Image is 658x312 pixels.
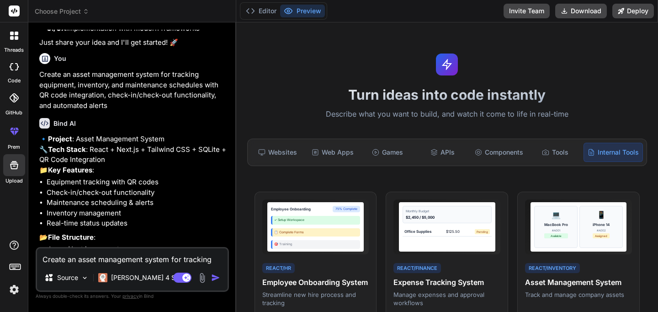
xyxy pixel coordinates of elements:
[406,215,488,220] div: $2,450 / $5,000
[197,273,207,283] img: attachment
[47,177,227,188] li: Equipment tracking with QR codes
[529,143,582,162] div: Tools
[404,229,431,234] div: Office Supplies
[612,4,654,18] button: Deploy
[39,70,227,111] p: Create an asset management system for tracking equipment, inventory, and maintenance schedules wi...
[242,5,280,17] button: Editor
[544,233,568,238] div: Available
[36,292,229,301] p: Always double-check its answers. Your in Bind
[504,4,550,18] button: Invite Team
[98,273,107,282] img: Claude 4 Sonnet
[48,145,86,154] strong: Tech Stack
[54,54,66,63] h6: You
[361,143,414,162] div: Games
[47,246,63,254] code: /app
[47,244,227,256] li: - Next.js app router pages
[593,228,610,232] div: #A002
[8,77,21,85] label: code
[271,216,360,225] div: ✓ Setup Workspace
[4,46,24,54] label: threads
[525,263,580,274] div: React/Inventory
[211,273,220,282] img: icon
[271,206,311,212] div: Employee Onboarding
[39,232,227,243] p: 📂 :
[552,209,561,220] div: 💻
[57,273,78,282] p: Source
[39,134,227,175] p: 🔹 : Asset Management System 🔧 : React + Next.js + Tailwind CSS + SQLite + QR Code Integration 📁 :
[544,222,568,227] div: MacBook Pro
[48,134,72,143] strong: Project
[393,277,500,288] h4: Expense Tracking System
[53,119,76,128] h6: Bind AI
[262,290,369,307] p: Streamline new hire process and tracking
[5,177,23,185] label: Upload
[242,108,653,120] p: Describe what you want to build, and watch it come to life in real-time
[8,143,20,151] label: prem
[475,229,490,234] div: Pending
[35,7,89,16] span: Choose Project
[446,229,460,234] div: $125.50
[251,143,304,162] div: Websites
[242,86,653,103] h1: Turn ideas into code instantly
[525,290,632,299] p: Track and manage company assets
[81,274,89,282] img: Pick Models
[262,263,295,274] div: React/HR
[593,222,610,227] div: iPhone 14
[48,233,94,242] strong: File Structure
[406,209,488,214] div: Monthly Budget
[39,38,227,48] p: Just share your idea and I'll get started! 🚀
[416,143,469,162] div: APIs
[47,188,227,198] li: Check-in/check-out functionality
[525,277,632,288] h4: Asset Management System
[593,233,610,238] div: Assigned
[47,198,227,208] li: Maintenance scheduling & alerts
[47,218,227,229] li: Real-time status updates
[5,109,22,117] label: GitHub
[122,293,139,299] span: privacy
[544,228,568,232] div: #A001
[262,277,369,288] h4: Employee Onboarding System
[271,228,360,237] div: 📋 Complete Forms
[48,166,92,174] strong: Key Features
[471,143,527,162] div: Components
[111,273,179,282] p: [PERSON_NAME] 4 S..
[280,5,325,17] button: Preview
[6,282,22,297] img: settings
[271,240,360,249] div: 🎯 Training
[597,209,606,220] div: 📱
[555,4,607,18] button: Download
[306,143,359,162] div: Web Apps
[47,208,227,219] li: Inventory management
[393,290,500,307] p: Manage expenses and approval workflows
[393,263,441,274] div: React/Finance
[584,143,643,162] div: Internal Tools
